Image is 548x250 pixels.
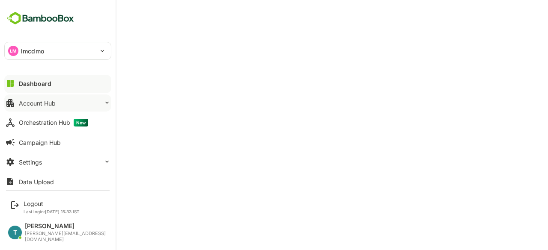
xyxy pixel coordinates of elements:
div: Orchestration Hub [19,119,88,126]
button: Account Hub [4,94,111,112]
div: Settings [19,159,42,166]
button: Campaign Hub [4,134,111,151]
img: BambooboxFullLogoMark.5f36c76dfaba33ec1ec1367b70bb1252.svg [4,10,77,26]
div: LMlmcdmo [5,42,111,59]
div: [PERSON_NAME] [25,223,107,230]
div: [PERSON_NAME][EMAIL_ADDRESS][DOMAIN_NAME] [25,231,107,242]
div: Campaign Hub [19,139,61,146]
div: Logout [24,200,80,207]
p: Last login: [DATE] 15:33 IST [24,209,80,214]
div: Data Upload [19,178,54,185]
span: New [74,119,88,126]
button: Settings [4,153,111,171]
div: Account Hub [19,100,56,107]
div: T [8,226,22,239]
button: Dashboard [4,75,111,92]
div: LM [8,46,18,56]
button: Data Upload [4,173,111,190]
p: lmcdmo [21,47,44,56]
div: Dashboard [19,80,51,87]
button: Orchestration HubNew [4,114,111,131]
